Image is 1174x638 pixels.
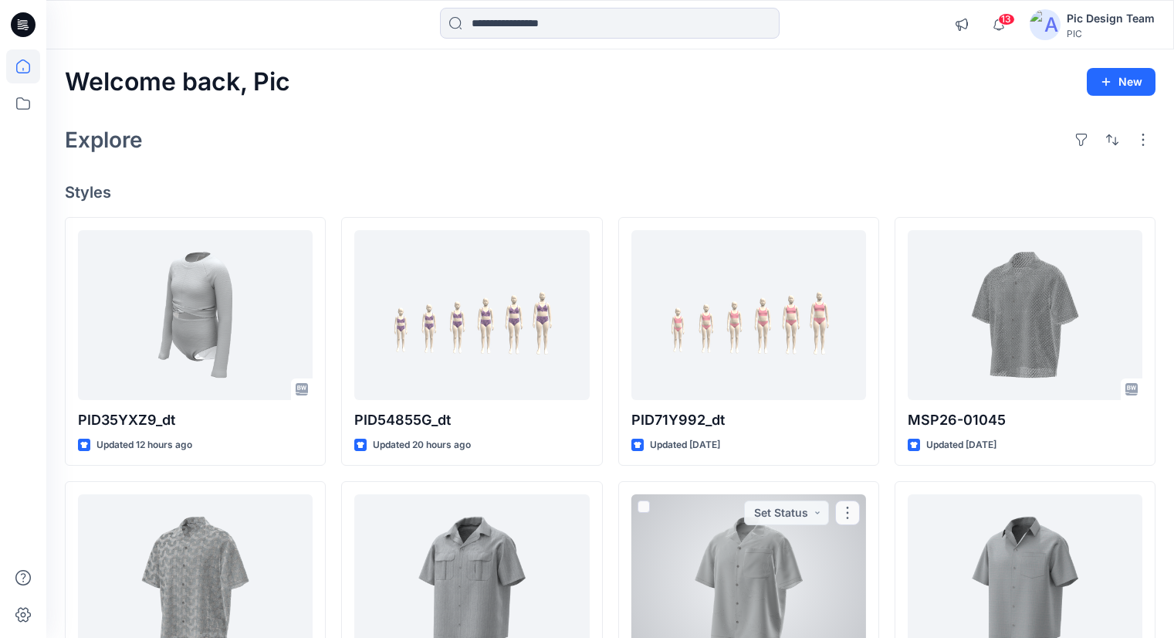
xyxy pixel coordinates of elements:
h2: Explore [65,127,143,152]
a: PID71Y992_dt [631,230,866,400]
button: New [1087,68,1155,96]
a: PID35YXZ9_dt [78,230,313,400]
a: MSP26-01045 [908,230,1142,400]
p: PID35YXZ9_dt [78,409,313,431]
p: PID71Y992_dt [631,409,866,431]
p: PID54855G_dt [354,409,589,431]
div: Pic Design Team [1067,9,1155,28]
p: Updated 20 hours ago [373,437,471,453]
p: Updated [DATE] [650,437,720,453]
a: PID54855G_dt [354,230,589,400]
div: PIC [1067,28,1155,39]
h2: Welcome back, Pic [65,68,290,97]
p: Updated [DATE] [926,437,996,453]
img: avatar [1030,9,1061,40]
span: 13 [998,13,1015,25]
p: Updated 12 hours ago [96,437,192,453]
p: MSP26-01045 [908,409,1142,431]
h4: Styles [65,183,1155,202]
